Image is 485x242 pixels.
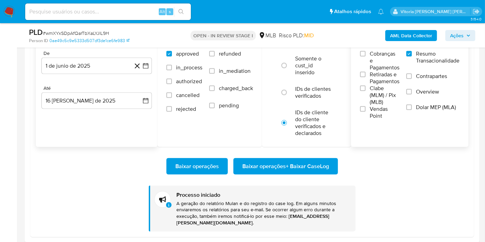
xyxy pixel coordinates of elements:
b: PLD [29,27,43,38]
button: Ações [445,30,475,41]
span: Ações [450,30,464,41]
a: Sair [473,8,480,15]
span: Alt [159,8,165,15]
div: MLB [259,32,276,39]
a: Notificações [378,9,384,14]
button: search-icon [174,7,188,17]
b: Person ID [29,38,48,44]
p: vitoria.caldeira@mercadolivre.com [401,8,471,15]
input: Pesquise usuários ou casos... [25,7,191,16]
span: Atalhos rápidos [334,8,371,15]
b: AML Data Collector [390,30,432,41]
p: OPEN - IN REVIEW STAGE I [191,31,256,40]
button: AML Data Collector [385,30,437,41]
a: 0ae49c5c9e5333d507df3de1ce6fe983 [49,38,129,44]
span: # wmXYxSDpAfQarTbXaLYJlL9H [43,30,109,37]
span: 3.154.0 [471,16,482,22]
span: MID [304,31,314,39]
span: Risco PLD: [279,32,314,39]
span: s [169,8,171,15]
